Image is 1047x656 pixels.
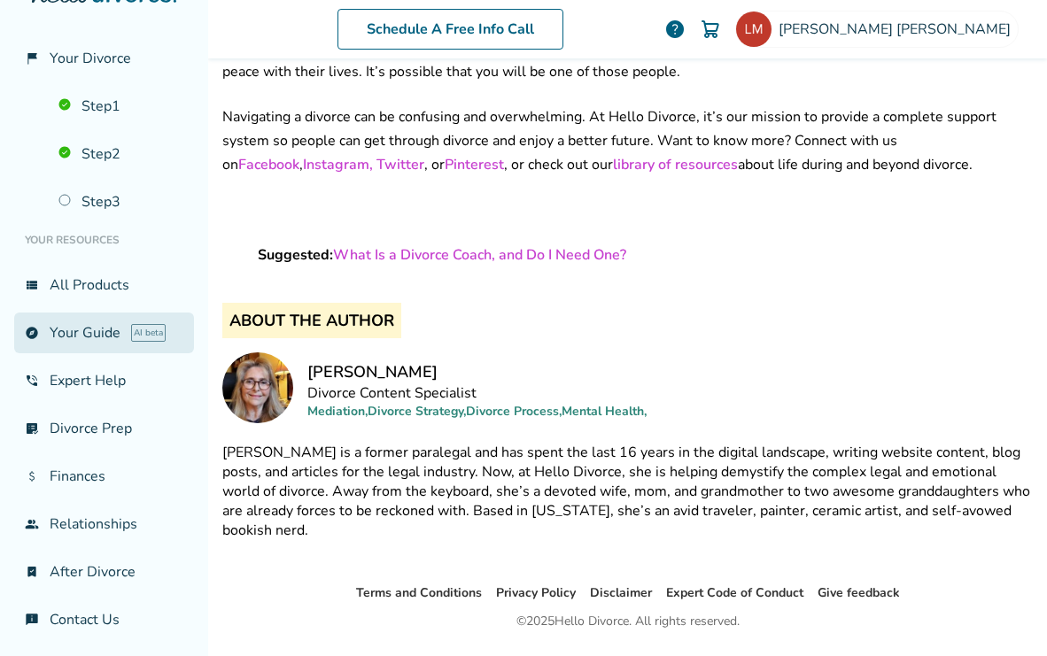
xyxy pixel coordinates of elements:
a: Privacy Policy [496,584,576,601]
span: Mediation , [307,403,368,420]
h4: [PERSON_NAME] [307,360,647,383]
a: Schedule A Free Info Call [337,9,563,50]
li: Disclaimer [590,583,652,604]
a: chat_infoContact Us [14,599,194,640]
span: explore [25,326,39,340]
a: Expert Code of Conduct [666,584,803,601]
a: list_alt_checkDivorce Prep [14,408,194,449]
span: chat_info [25,613,39,627]
a: bookmark_checkAfter Divorce [14,552,194,592]
a: What Is a Divorce Coach, and Do I Need One? [333,245,626,265]
span: view_list [25,278,39,292]
a: Instagram, [303,155,373,174]
img: lisamozden@gmail.com [736,12,772,47]
a: groupRelationships [14,504,194,544]
span: list_alt_check [25,421,39,436]
a: Step1 [48,86,194,127]
a: Facebook [238,155,299,174]
a: view_listAll Products [14,265,194,305]
a: Step3 [48,181,194,222]
span: Mental Health , [562,403,647,420]
span: Your Divorce [50,49,131,68]
a: Step2 [48,134,194,174]
iframe: Chat Widget [958,571,1047,656]
li: Your Resources [14,222,194,258]
a: Twitter [376,155,424,174]
span: flag_2 [25,51,39,66]
p: Navigating a divorce can be confusing and overwhelming. At Hello Divorce, it’s our mission to pro... [222,105,1033,177]
a: attach_moneyFinances [14,456,194,497]
span: About the Author [222,303,401,338]
a: phone_in_talkExpert Help [14,360,194,401]
span: group [25,517,39,531]
a: Pinterest [445,155,504,174]
a: library of resources [613,155,738,174]
span: bookmark_check [25,565,39,579]
a: help [664,19,686,40]
span: Divorce Process , [466,403,562,420]
a: exploreYour GuideAI beta [14,313,194,353]
span: Divorce Strategy , [368,403,466,420]
span: attach_money [25,469,39,483]
span: AI beta [131,324,166,342]
p: Divorce Content Specialist [307,383,647,403]
img: Cart [700,19,721,40]
span: phone_in_talk [25,374,39,388]
li: Give feedback [818,583,900,604]
a: Terms and Conditions [356,584,482,601]
span: [PERSON_NAME] is a former paralegal and has spent the last 16 years in the digital landscape, wri... [222,443,1030,540]
span: [PERSON_NAME] [PERSON_NAME] [779,19,1018,39]
p: Suggested: [258,243,997,267]
a: flag_2Your Divorce [14,38,194,79]
div: © 2025 Hello Divorce. All rights reserved. [516,611,740,632]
